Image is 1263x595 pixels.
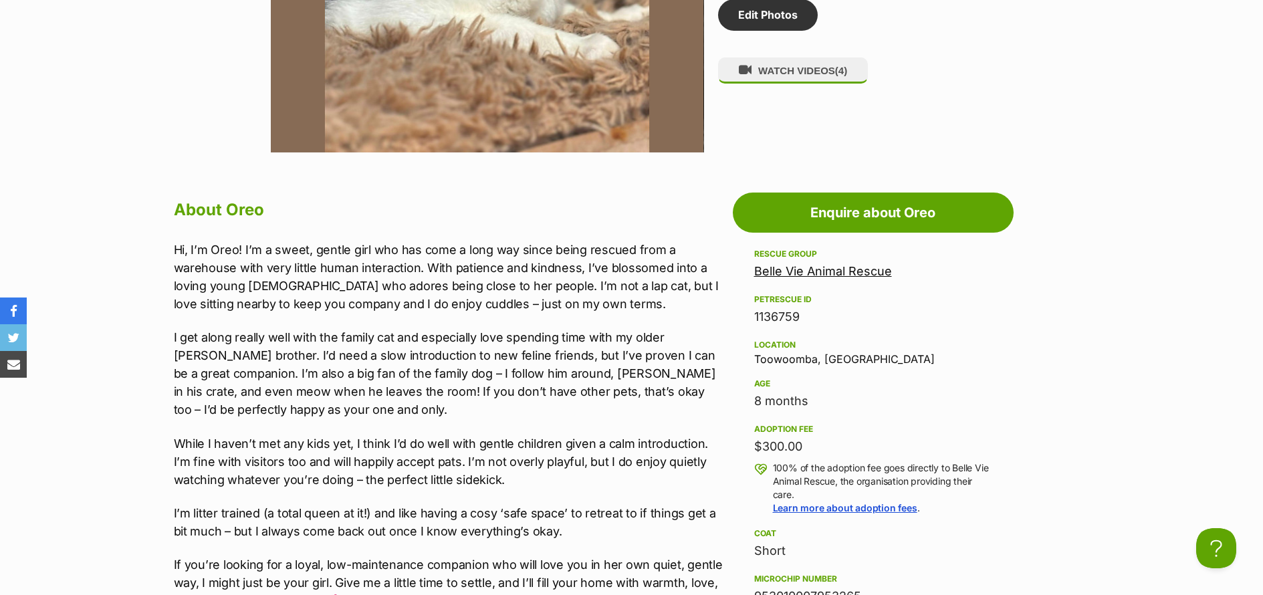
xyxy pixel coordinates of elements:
p: Hi, I’m Oreo! I’m a sweet, gentle girl who has come a long way since being rescued from a warehou... [174,241,726,313]
div: Microchip number [754,574,992,584]
div: Coat [754,528,992,539]
div: $300.00 [754,437,992,456]
div: PetRescue ID [754,294,992,305]
div: Toowoomba, [GEOGRAPHIC_DATA] [754,337,992,365]
div: 8 months [754,392,992,410]
p: 100% of the adoption fee goes directly to Belle Vie Animal Rescue, the organisation providing the... [773,461,992,515]
p: I’m litter trained (a total queen at it!) and like having a cosy ‘safe space’ to retreat to if th... [174,504,726,540]
a: Enquire about Oreo [733,193,1014,233]
p: I get along really well with the family cat and especially love spending time with my older [PERS... [174,328,726,419]
a: Belle Vie Animal Rescue [754,264,892,278]
div: Adoption fee [754,424,992,435]
button: WATCH VIDEOS(4) [718,57,868,84]
iframe: Help Scout Beacon - Open [1196,528,1236,568]
span: (4) [835,65,847,76]
div: Short [754,542,992,560]
div: Rescue group [754,249,992,259]
h2: About Oreo [174,195,726,225]
p: While I haven’t met any kids yet, I think I’d do well with gentle children given a calm introduct... [174,435,726,489]
div: Location [754,340,992,350]
div: Age [754,378,992,389]
a: Learn more about adoption fees [773,502,917,513]
div: 1136759 [754,308,992,326]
